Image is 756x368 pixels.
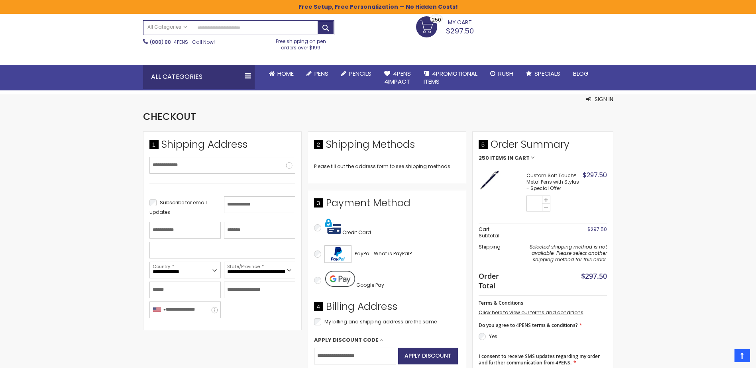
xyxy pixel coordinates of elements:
span: Apply Discount [405,352,452,360]
span: Credit Card [342,229,371,236]
span: My billing and shipping address are the same [324,318,437,325]
span: 4PROMOTIONAL ITEMS [424,69,477,86]
span: Google Pay [356,282,384,288]
a: Pencils [335,65,378,82]
img: Custom Soft Touch® Metal Pens with Stylus-Blue [479,169,501,191]
span: All Categories [147,24,187,30]
span: Apply Discount Code [314,337,378,344]
a: Rush [484,65,520,82]
a: All Categories [143,21,191,34]
iframe: Google Customer Reviews [690,346,756,368]
span: Subscribe for email updates [149,199,207,215]
a: $297.50 250 [416,16,474,36]
span: $297.50 [446,26,474,36]
a: (888) 88-4PENS [150,39,188,45]
div: Billing Address [314,300,460,317]
a: 4PROMOTIONALITEMS [417,65,484,91]
span: $297.50 [583,170,607,180]
img: Acceptance Mark [324,245,351,263]
a: Click here to view our terms and conditions [479,309,583,316]
strong: Order Total [479,270,505,291]
span: PayPal [355,250,371,257]
div: Free shipping on pen orders over $199 [267,35,334,51]
span: Order Summary [479,138,607,155]
th: Cart Subtotal [479,223,509,241]
span: $297.50 [587,226,607,233]
span: Pencils [349,69,371,78]
div: All Categories [143,65,255,89]
span: I consent to receive SMS updates regarding my order and further communication from 4PENS. [479,353,600,366]
span: What is PayPal? [374,250,412,257]
span: Selected shipping method is not available. Please select another shipping method for this order. [530,243,607,263]
a: Home [263,65,300,82]
span: Items in Cart [490,155,530,161]
span: 4Pens 4impact [384,69,411,86]
span: 250 [479,155,489,161]
strong: Custom Soft Touch® Metal Pens with Stylus - Special Offer [526,172,581,192]
div: Shipping Address [149,138,295,155]
span: Do you agree to 4PENS terms & conditions? [479,322,577,329]
a: What is PayPal? [374,249,412,258]
a: Specials [520,65,567,82]
label: Yes [489,333,497,340]
div: Payment Method [314,196,460,214]
div: Shipping Methods [314,138,460,155]
span: Blog [573,69,589,78]
span: Specials [534,69,560,78]
span: Terms & Conditions [479,299,523,306]
div: Please fill out the address form to see shipping methods. [314,163,460,170]
div: United States: +1 [150,302,168,318]
span: Rush [498,69,513,78]
a: Pens [300,65,335,82]
img: Pay with credit card [325,218,341,234]
span: $297.50 [581,271,607,281]
span: Pens [314,69,328,78]
span: - Call Now! [150,39,215,45]
a: Blog [567,65,595,82]
button: Sign In [586,95,613,103]
a: 4Pens4impact [378,65,417,91]
span: Checkout [143,110,196,123]
span: Home [277,69,294,78]
span: 250 [432,16,441,23]
img: Pay with Google Pay [325,271,355,287]
span: Shipping [479,243,501,250]
button: Apply Discount [398,348,458,364]
span: Sign In [595,95,613,103]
